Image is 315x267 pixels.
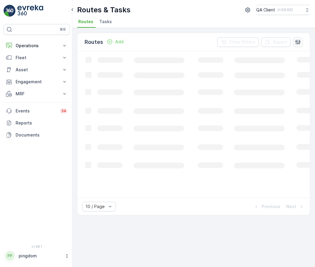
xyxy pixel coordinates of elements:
button: Next [286,203,305,210]
p: Routes & Tasks [77,5,130,15]
a: Reports [4,117,70,129]
a: Documents [4,129,70,141]
button: Previous [253,203,281,210]
span: Routes [78,19,93,25]
p: 34 [61,109,66,113]
button: MRF [4,88,70,100]
p: Next [286,204,296,210]
button: Engagement [4,76,70,88]
p: Clear Filters [229,39,255,45]
p: pingdom [19,253,61,259]
p: Fleet [16,55,58,61]
p: Reports [16,120,67,126]
button: Export [261,37,291,47]
p: Documents [16,132,67,138]
img: logo [4,5,16,17]
p: Add [115,39,124,45]
p: ⌘B [60,27,66,32]
p: Engagement [16,79,58,85]
button: QA Client(+03:00) [256,5,310,15]
p: Previous [262,204,280,210]
button: Clear Filters [217,37,259,47]
p: Events [16,108,56,114]
button: PPpingdom [4,250,70,262]
p: MRF [16,91,58,97]
a: Events34 [4,105,70,117]
button: Operations [4,40,70,52]
div: PP [5,251,15,261]
p: Export [273,39,287,45]
button: Fleet [4,52,70,64]
p: ( +03:00 ) [277,8,293,12]
p: QA Client [256,7,275,13]
img: logo_light-DOdMpM7g.png [17,5,43,17]
p: Asset [16,67,58,73]
p: Routes [85,38,103,46]
span: v 1.48.1 [4,245,70,248]
span: Tasks [99,19,112,25]
p: Operations [16,43,58,49]
button: Asset [4,64,70,76]
button: Add [104,38,126,45]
